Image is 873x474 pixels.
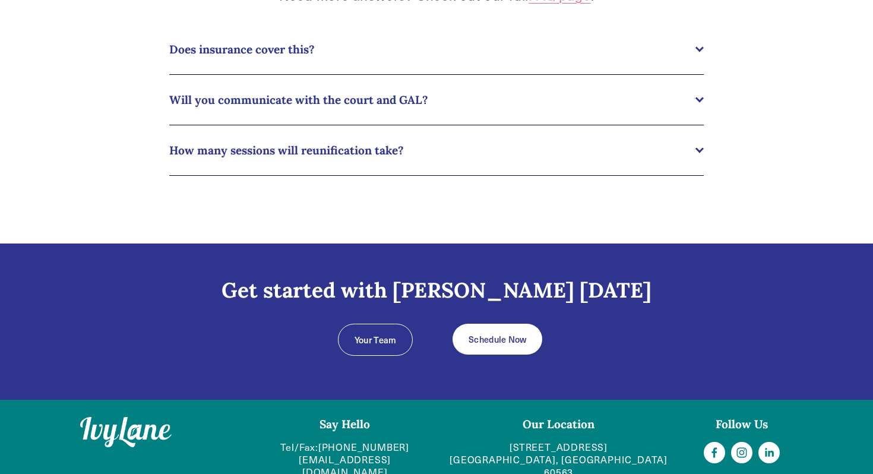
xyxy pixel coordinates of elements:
[264,417,427,432] h4: Say Hello
[758,442,780,463] a: LinkedIn
[338,324,413,356] a: Your Team
[447,417,670,432] h4: Our Location
[169,143,695,157] span: How many sessions will reunification take?
[169,42,695,56] span: Does insurance cover this?
[318,441,409,454] a: [PHONE_NUMBER]
[80,277,793,304] h3: Get started with [PERSON_NAME] [DATE]
[731,442,752,463] a: Instagram
[169,24,704,74] button: Does insurance cover this?
[169,75,704,125] button: Will you communicate with the court and GAL?
[691,417,793,432] h4: Follow Us
[704,442,725,463] a: Facebook
[169,93,695,107] span: Will you communicate with the court and GAL?
[169,125,704,175] button: How many sessions will reunification take?
[453,324,542,355] a: Schedule Now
